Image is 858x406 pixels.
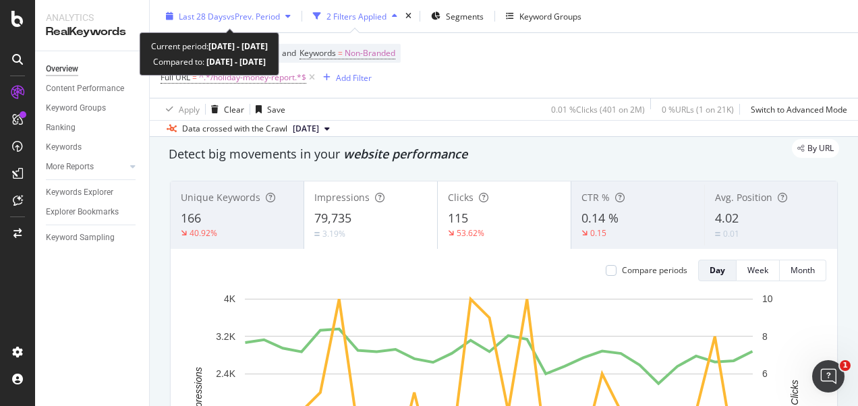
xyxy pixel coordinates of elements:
button: Apply [161,98,200,120]
span: vs Prev. Period [227,10,280,22]
div: Keywords Explorer [46,185,113,200]
div: 3.19% [322,228,345,239]
div: Compare periods [622,264,687,276]
text: 6 [762,368,768,379]
a: Overview [46,62,140,76]
button: Add Filter [318,69,372,86]
button: 2 Filters Applied [308,5,403,27]
div: Apply [179,103,200,115]
a: Keywords Explorer [46,185,140,200]
button: Week [737,260,780,281]
div: Keyword Groups [46,101,106,115]
b: [DATE] - [DATE] [204,56,266,67]
span: Avg. Position [715,191,772,204]
a: More Reports [46,160,126,174]
div: Data crossed with the Crawl [182,123,287,135]
span: 0.14 % [581,210,619,226]
div: 40.92% [190,227,217,239]
div: More Reports [46,160,94,174]
span: Non-Branded [345,44,395,63]
div: Compared to: [153,54,266,69]
div: Switch to Advanced Mode [751,103,847,115]
span: Impressions [314,191,370,204]
a: Keyword Groups [46,101,140,115]
span: ^.*/holiday-money-report.*$ [199,68,306,87]
div: 0 % URLs ( 1 on 21K ) [662,103,734,115]
b: [DATE] - [DATE] [208,40,268,52]
div: Keywords [46,140,82,154]
div: Content Performance [46,82,124,96]
div: Keyword Groups [519,10,581,22]
div: RealKeywords [46,24,138,40]
div: 0.01 % Clicks ( 401 on 2M ) [551,103,645,115]
div: Month [791,264,815,276]
span: and [282,47,296,59]
img: Equal [715,232,720,236]
button: Switch to Advanced Mode [745,98,847,120]
div: Ranking [46,121,76,135]
span: Full URL [161,71,190,83]
text: 8 [762,331,768,342]
div: Analytics [46,11,138,24]
img: Equal [314,232,320,236]
div: Clear [224,103,244,115]
div: Day [710,264,725,276]
a: Content Performance [46,82,140,96]
div: Explorer Bookmarks [46,205,119,219]
span: Last 28 Days [179,10,227,22]
text: 3.2K [216,331,235,342]
span: 4.02 [715,210,739,226]
span: 166 [181,210,201,226]
span: 115 [448,210,468,226]
button: Segments [426,5,489,27]
a: Keywords [46,140,140,154]
a: Explorer Bookmarks [46,205,140,219]
div: 53.62% [457,227,484,239]
span: Clicks [448,191,474,204]
button: Clear [206,98,244,120]
button: Keyword Groups [500,5,587,27]
a: Ranking [46,121,140,135]
button: Save [250,98,285,120]
span: 1 [840,360,851,371]
span: Unique Keywords [181,191,260,204]
div: Current period: [151,38,268,54]
div: Week [747,264,768,276]
span: 2025 Aug. 25th [293,123,319,135]
div: 0.15 [590,227,606,239]
a: Keyword Sampling [46,231,140,245]
button: Last 28 DaysvsPrev. Period [161,5,296,27]
button: Month [780,260,826,281]
div: times [403,9,414,23]
span: = [192,71,197,83]
div: Add Filter [336,71,372,83]
text: Clicks [789,380,800,405]
text: 10 [762,293,773,304]
div: legacy label [792,139,839,158]
span: Segments [446,10,484,22]
text: 4K [224,293,236,304]
iframe: Intercom live chat [812,360,845,393]
span: = [338,47,343,59]
div: 0.01 [723,228,739,239]
span: Keywords [299,47,336,59]
div: Keyword Sampling [46,231,115,245]
div: Save [267,103,285,115]
span: By URL [807,144,834,152]
div: 2 Filters Applied [326,10,387,22]
span: 79,735 [314,210,351,226]
text: 2.4K [216,368,235,379]
span: CTR % [581,191,610,204]
button: [DATE] [287,121,335,137]
button: Day [698,260,737,281]
div: Overview [46,62,78,76]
